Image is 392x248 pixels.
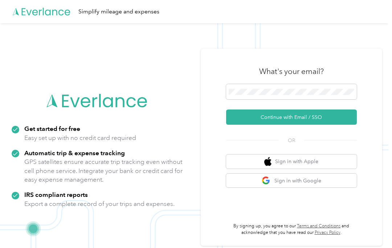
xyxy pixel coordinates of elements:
[24,191,88,198] strong: IRS compliant reports
[24,149,125,157] strong: Automatic trip & expense tracking
[297,223,340,229] a: Terms and Conditions
[226,154,357,169] button: apple logoSign in with Apple
[226,109,357,125] button: Continue with Email / SSO
[24,157,183,184] p: GPS satellites ensure accurate trip tracking even without cell phone service. Integrate your bank...
[24,133,136,142] p: Easy set up with no credit card required
[259,66,324,77] h3: What's your email?
[264,157,271,166] img: apple logo
[24,125,80,132] strong: Get started for free
[315,230,340,235] a: Privacy Policy
[24,199,175,208] p: Export a complete record of your trips and expenses.
[226,223,357,236] p: By signing up, you agree to our and acknowledge that you have read our .
[279,137,304,144] span: OR
[226,174,357,188] button: google logoSign in with Google
[78,7,159,16] div: Simplify mileage and expenses
[262,176,271,185] img: google logo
